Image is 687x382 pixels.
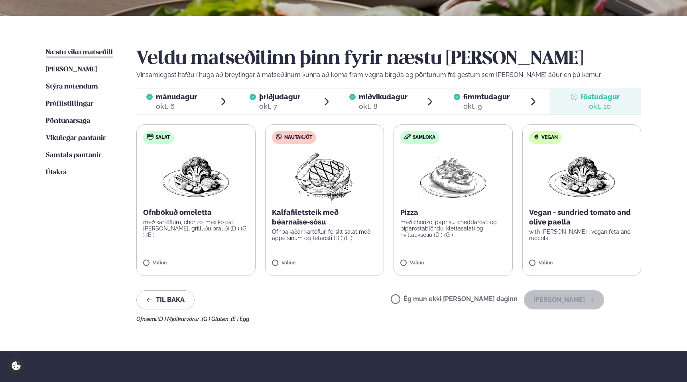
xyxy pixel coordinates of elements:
[400,208,506,217] p: Pizza
[359,93,407,101] span: miðvikudagur
[156,102,197,111] div: okt. 6
[404,134,411,140] img: sandwich-new-16px.svg
[463,102,510,111] div: okt. 9
[202,316,231,322] span: (G ) Glúten ,
[46,152,101,159] span: Samtals pantanir
[524,290,604,309] button: [PERSON_NAME]
[46,134,106,143] a: Vikulegar pantanir
[161,150,231,201] img: Vegan.png
[46,48,113,57] a: Næstu viku matseðill
[46,65,97,75] a: [PERSON_NAME]
[156,93,197,101] span: mánudagur
[581,102,620,111] div: okt. 10
[259,93,300,101] span: þriðjudagur
[284,134,312,141] span: Nautakjöt
[276,134,282,140] img: beef.svg
[46,135,106,142] span: Vikulegar pantanir
[259,102,300,111] div: okt. 7
[529,208,635,227] p: Vegan - sundried tomato and olive paella
[46,116,90,126] a: Pöntunarsaga
[46,118,90,124] span: Pöntunarsaga
[289,150,360,201] img: Beef-Meat.png
[46,168,67,177] a: Útskrá
[463,93,510,101] span: fimmtudagur
[46,169,67,176] span: Útskrá
[136,70,641,80] p: Vinsamlegast hafðu í huga að breytingar á matseðlinum kunna að koma fram vegna birgða og pöntunum...
[46,99,93,109] a: Prófílstillingar
[541,134,558,141] span: Vegan
[46,100,93,107] span: Prófílstillingar
[533,134,539,140] img: Vegan.svg
[8,358,24,374] a: Cookie settings
[143,208,249,217] p: Ofnbökuð omeletta
[136,48,641,70] h2: Veldu matseðilinn þinn fyrir næstu [PERSON_NAME]
[46,83,98,90] span: Stýra notendum
[136,290,195,309] button: Til baka
[157,316,202,322] span: (D ) Mjólkurvörur ,
[46,49,113,56] span: Næstu viku matseðill
[46,82,98,92] a: Stýra notendum
[529,228,635,241] p: with [PERSON_NAME] , vegan feta and ruccola
[46,66,97,73] span: [PERSON_NAME]
[143,219,249,238] p: með kartöflum, chorizo, mexíkó osti [PERSON_NAME], grilluðu brauði (D ) (G ) (E )
[147,134,154,140] img: salad.svg
[156,134,170,141] span: Salat
[136,316,641,322] div: Ofnæmi:
[400,219,506,238] p: með chorizo, papríku, cheddarosti og piparostablöndu, klettasalati og hvítlauksolíu (D ) (G )
[413,134,435,141] span: Samloka
[547,150,617,201] img: Vegan.png
[418,150,488,201] img: Pizza-Bread.png
[46,151,101,160] a: Samtals pantanir
[231,316,249,322] span: (E ) Egg
[272,228,378,241] p: Ofnbakaðar kartöflur, ferskt salat með appelsínum og fetaosti (D ) (E )
[581,93,620,101] span: föstudagur
[359,102,407,111] div: okt. 8
[272,208,378,227] p: Kalfafiletsteik með béarnaise-sósu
